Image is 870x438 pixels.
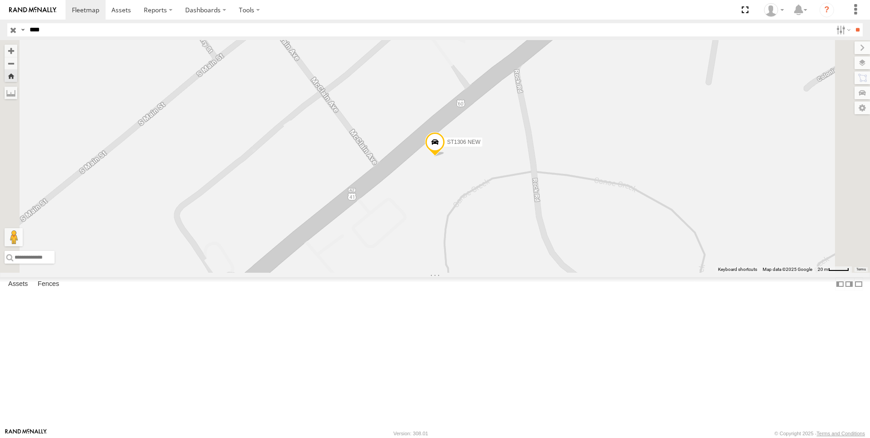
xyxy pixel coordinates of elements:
[854,277,863,290] label: Hide Summary Table
[19,23,26,36] label: Search Query
[833,23,852,36] label: Search Filter Options
[819,3,834,17] i: ?
[9,7,56,13] img: rand-logo.svg
[845,277,854,290] label: Dock Summary Table to the Right
[774,431,865,436] div: © Copyright 2025 -
[856,268,866,271] a: Terms (opens in new tab)
[718,266,757,273] button: Keyboard shortcuts
[394,431,428,436] div: Version: 308.01
[763,267,812,272] span: Map data ©2025 Google
[5,429,47,438] a: Visit our Website
[5,45,17,57] button: Zoom in
[817,431,865,436] a: Terms and Conditions
[815,266,852,273] button: Map Scale: 20 m per 42 pixels
[5,70,17,82] button: Zoom Home
[33,278,64,290] label: Fences
[5,87,17,99] label: Measure
[818,267,828,272] span: 20 m
[5,228,23,246] button: Drag Pegman onto the map to open Street View
[835,277,845,290] label: Dock Summary Table to the Left
[4,278,32,290] label: Assets
[761,3,787,17] div: Eric Hargrove
[5,57,17,70] button: Zoom out
[447,139,480,145] span: ST1306 NEW
[855,102,870,114] label: Map Settings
